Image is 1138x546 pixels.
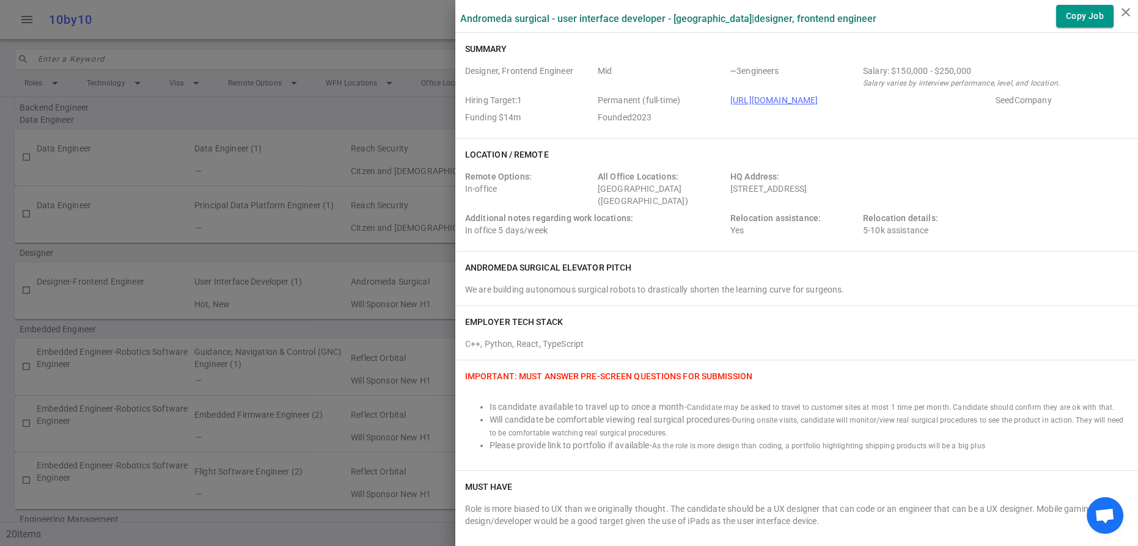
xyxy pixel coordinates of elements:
h6: Andromeda Surgical elevator pitch [465,261,631,274]
h6: Location / Remote [465,148,549,161]
div: Role is more biased to UX than we originally thought. The candidate should be a UX designer that ... [465,503,1128,527]
div: We are building autonomous surgical robots to drastically shorten the learning curve for surgeons. [465,283,1128,296]
li: Please provide link to portfolio if available - [490,439,1128,452]
span: C++, Python, React, TypeScript [465,339,584,349]
a: [URL][DOMAIN_NAME] [730,95,818,105]
span: During onsite visits, candidate will monitor/view real surgical procedures to see the product in ... [490,416,1123,437]
h6: Summary [465,43,507,55]
i: close [1118,5,1133,20]
span: Relocation details: [863,213,938,223]
span: Job Type [598,94,725,106]
i: Salary varies by interview performance, level, and location. [863,79,1060,87]
span: HQ Address: [730,172,780,181]
span: IMPORTANT: Must Answer Pre-screen Questions for Submission [465,371,752,381]
span: Additional notes regarding work locations: [465,213,633,223]
span: Employer Stage e.g. Series A [996,94,1123,106]
span: Roles [465,65,593,89]
span: Hiring Target [465,94,593,106]
span: Remote Options: [465,172,532,181]
span: Level [598,65,725,89]
div: Yes [730,212,858,236]
span: Employer Founded [598,111,725,123]
h6: Must Have [465,481,512,493]
div: In office 5 days/week [465,212,725,236]
div: [GEOGRAPHIC_DATA] ([GEOGRAPHIC_DATA]) [598,170,725,207]
span: Employer Founding [465,111,593,123]
button: Copy Job [1056,5,1114,27]
span: Candidate may be asked to travel to customer sites at most 1 time per month. Candidate should con... [687,403,1115,412]
li: Is candidate available to travel up to once a month - [490,401,1128,413]
span: Company URL [730,94,991,106]
span: Team Count [730,65,858,89]
h6: EMPLOYER TECH STACK [465,316,563,328]
li: Will candidate be comfortable viewing real surgical procedures - [490,413,1128,439]
span: Relocation assistance: [730,213,821,223]
span: As the role is more design than coding, a portfolio highlighting shipping products will be a big ... [652,442,985,450]
div: Salary Range [863,65,1123,77]
div: 5-10k assistance [863,212,991,236]
div: In-office [465,170,593,207]
div: [STREET_ADDRESS] [730,170,991,207]
div: Open chat [1087,497,1123,534]
span: All Office Locations: [598,172,678,181]
label: Andromeda Surgical - User Interface Developer - [GEOGRAPHIC_DATA] | Designer, Frontend Engineer [460,13,876,24]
